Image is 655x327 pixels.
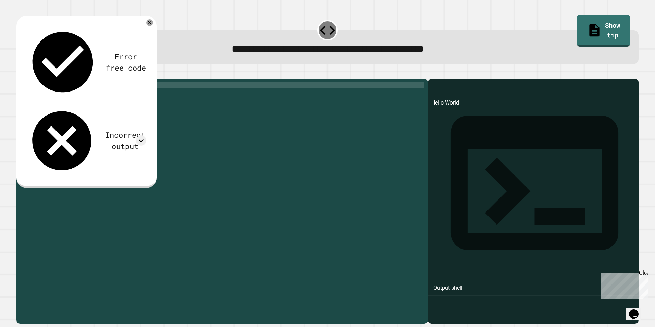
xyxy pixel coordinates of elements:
iframe: chat widget [626,300,648,320]
div: Hello World [431,99,635,324]
div: Chat with us now!Close [3,3,47,44]
div: Incorrect output [104,129,146,152]
a: Show tip [577,15,630,47]
iframe: chat widget [598,270,648,299]
div: Error free code [106,51,146,73]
